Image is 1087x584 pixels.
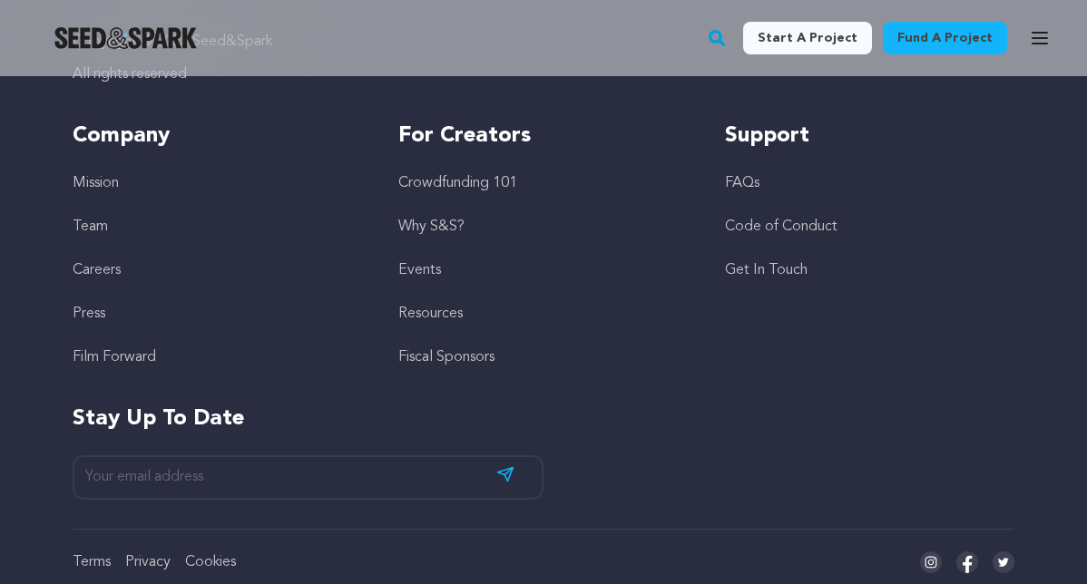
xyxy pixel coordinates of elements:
a: Team [73,219,108,234]
a: Crowdfunding 101 [398,176,517,190]
h5: Support [725,122,1014,151]
img: Seed&Spark Logo Dark Mode [54,27,197,49]
a: Fund a project [883,22,1007,54]
a: Events [398,263,441,277]
a: Film Forward [73,350,156,365]
a: Code of Conduct [725,219,837,234]
input: Your email address [73,455,543,500]
h5: For Creators [398,122,688,151]
a: Start a project [743,22,872,54]
a: Mission [73,176,119,190]
a: Why S&S? [398,219,465,234]
h5: Stay up to date [73,404,1014,433]
h5: Company [73,122,362,151]
a: Resources [398,307,463,321]
a: Seed&Spark Homepage [54,27,197,49]
a: Press [73,307,105,321]
a: Get In Touch [725,263,808,277]
a: Terms [73,555,111,569]
a: Careers [73,263,121,277]
a: FAQs [725,176,759,190]
a: Fiscal Sponsors [398,350,495,365]
a: Privacy [125,555,171,569]
a: Cookies [185,555,236,569]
